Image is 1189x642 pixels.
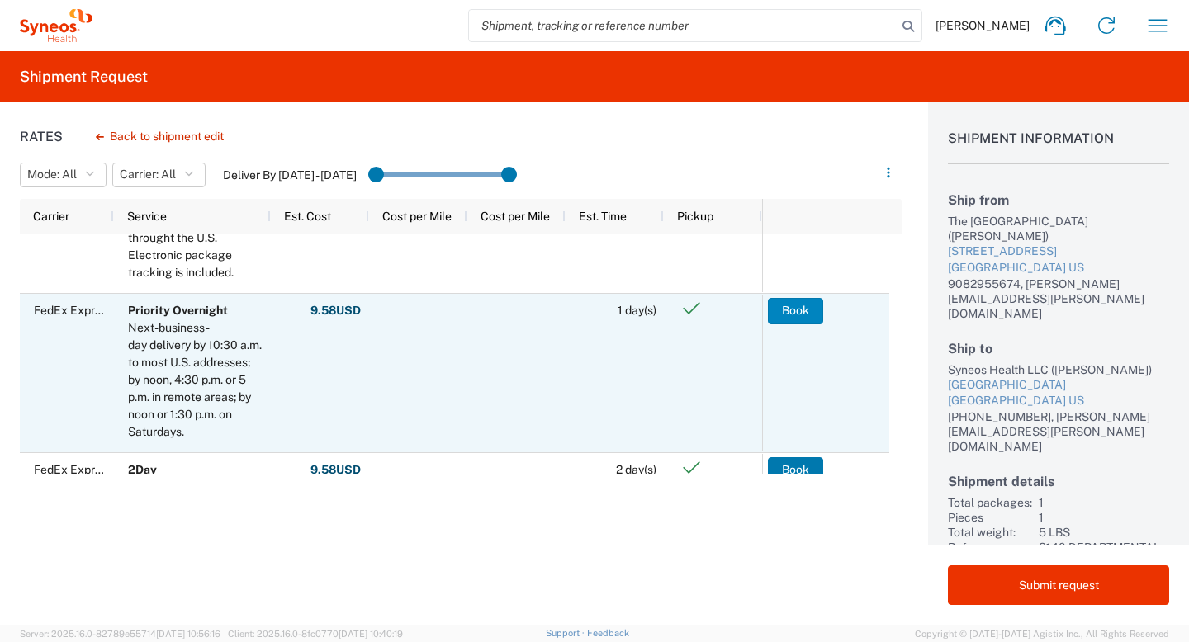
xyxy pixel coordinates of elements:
[948,474,1169,489] h2: Shipment details
[120,167,176,182] span: Carrier: All
[310,457,362,484] button: 9.58USD
[469,10,897,41] input: Shipment, tracking or reference number
[948,243,1169,276] a: [STREET_ADDRESS][GEOGRAPHIC_DATA] US
[83,122,237,151] button: Back to shipment edit
[34,304,113,317] span: FedEx Express
[20,629,220,639] span: Server: 2025.16.0-82789e55714
[948,540,1032,569] div: Reference:
[948,495,1032,510] div: Total packages:
[310,303,361,319] strong: 9.58 USD
[223,168,357,182] label: Deliver By [DATE] - [DATE]
[112,163,206,187] button: Carrier: All
[1039,525,1169,540] div: 5 LBS
[948,393,1169,409] div: [GEOGRAPHIC_DATA] US
[310,298,362,324] button: 9.58USD
[768,457,823,484] button: Book
[339,629,403,639] span: [DATE] 10:40:19
[948,362,1169,377] div: Syneos Health LLC ([PERSON_NAME])
[616,463,656,476] span: 2 day(s)
[128,463,157,476] b: 2Day
[579,210,627,223] span: Est. Time
[618,304,656,317] span: 1 day(s)
[948,243,1169,260] div: [STREET_ADDRESS]
[948,341,1169,356] h2: Ship to
[948,525,1032,540] div: Total weight:
[948,510,1032,525] div: Pieces
[1039,540,1169,569] div: 8140 DEPARTMENTAL EXPENSE
[228,629,403,639] span: Client: 2025.16.0-8fc0770
[677,210,713,223] span: Pickup
[20,129,63,144] h1: Rates
[156,629,220,639] span: [DATE] 10:56:16
[127,210,167,223] span: Service
[481,210,550,223] span: Cost per Mile
[382,210,452,223] span: Cost per Mile
[284,210,331,223] span: Est. Cost
[27,167,77,182] span: Mode: All
[128,304,228,317] b: Priority Overnight
[128,319,263,441] div: Next-business-day delivery by 10:30 a.m. to most U.S. addresses; by noon, 4:30 p.m. or 5 p.m. in ...
[948,260,1169,276] div: [GEOGRAPHIC_DATA] US
[948,214,1169,243] div: The [GEOGRAPHIC_DATA] ([PERSON_NAME])
[948,565,1169,605] button: Submit request
[936,18,1030,33] span: [PERSON_NAME]
[33,210,69,223] span: Carrier
[948,192,1169,208] h2: Ship from
[587,628,629,638] a: Feedback
[915,626,1169,641] span: Copyright © [DATE]-[DATE] Agistix Inc., All Rights Reserved
[1039,510,1169,525] div: 1
[948,377,1169,409] a: [GEOGRAPHIC_DATA][GEOGRAPHIC_DATA] US
[20,163,107,187] button: Mode: All
[768,298,823,324] button: Book
[1039,495,1169,510] div: 1
[310,462,361,478] strong: 9.58 USD
[948,130,1169,164] h1: Shipment Information
[948,276,1169,321] div: 9082955674, [PERSON_NAME][EMAIL_ADDRESS][PERSON_NAME][DOMAIN_NAME]
[34,463,113,476] span: FedEx Express
[948,377,1169,394] div: [GEOGRAPHIC_DATA]
[546,628,587,638] a: Support
[948,409,1169,454] div: [PHONE_NUMBER], [PERSON_NAME][EMAIL_ADDRESS][PERSON_NAME][DOMAIN_NAME]
[20,67,148,87] h2: Shipment Request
